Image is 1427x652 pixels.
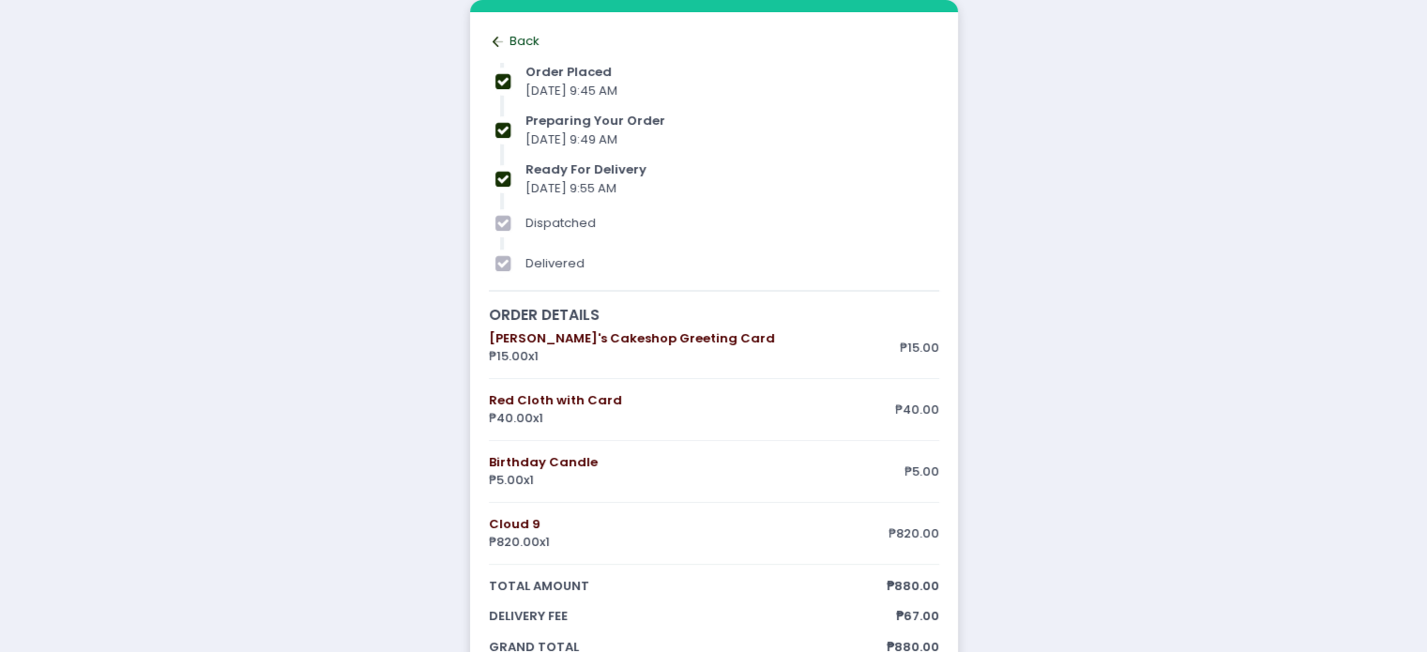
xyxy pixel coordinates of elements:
[489,607,896,626] span: delivery fee
[525,160,938,179] div: ready for delivery
[525,112,938,130] div: preparing your order
[525,82,617,99] span: [DATE] 9:45 AM
[525,179,616,197] span: [DATE] 9:55 AM
[489,577,887,596] span: total amount
[489,32,939,51] div: Back
[896,607,939,626] span: ₱67.00
[887,577,939,596] span: ₱880.00
[525,254,938,273] div: delivered
[525,63,938,82] div: order placed
[525,130,617,148] span: [DATE] 9:49 AM
[525,214,938,233] div: dispatched
[489,304,939,326] div: order details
